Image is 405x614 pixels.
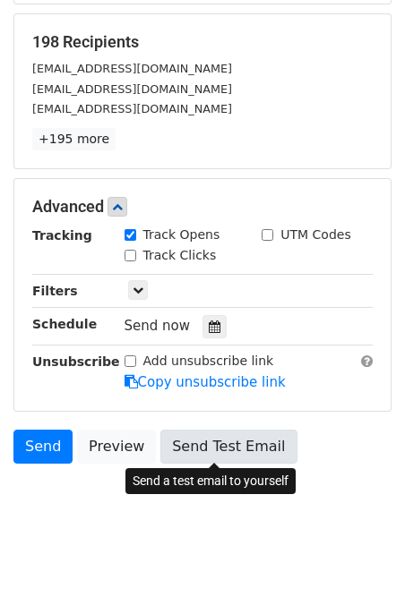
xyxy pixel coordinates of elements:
label: Track Opens [143,226,220,244]
a: Send [13,430,73,464]
h5: Advanced [32,197,373,217]
strong: Tracking [32,228,92,243]
small: [EMAIL_ADDRESS][DOMAIN_NAME] [32,82,232,96]
span: Send now [125,318,191,334]
a: Copy unsubscribe link [125,374,286,390]
label: Track Clicks [143,246,217,265]
small: [EMAIL_ADDRESS][DOMAIN_NAME] [32,102,232,115]
strong: Schedule [32,317,97,331]
strong: Filters [32,284,78,298]
div: Send a test email to yourself [125,468,296,494]
label: Add unsubscribe link [143,352,274,371]
small: [EMAIL_ADDRESS][DOMAIN_NAME] [32,62,232,75]
strong: Unsubscribe [32,354,120,369]
a: Preview [77,430,156,464]
a: +195 more [32,128,116,150]
a: Send Test Email [160,430,297,464]
iframe: Chat Widget [315,528,405,614]
h5: 198 Recipients [32,32,373,52]
label: UTM Codes [280,226,350,244]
